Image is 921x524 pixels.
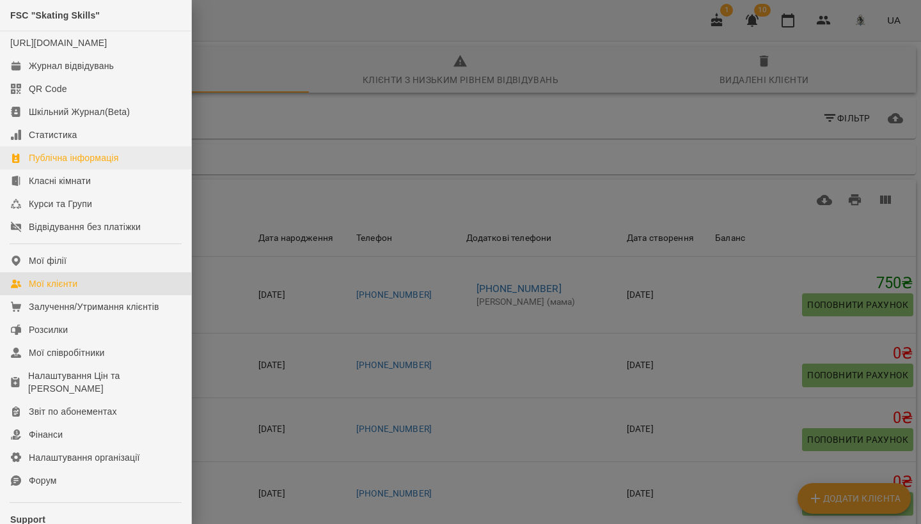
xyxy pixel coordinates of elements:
[29,451,140,464] div: Налаштування організації
[29,174,91,187] div: Класні кімнати
[29,59,114,72] div: Журнал відвідувань
[10,10,100,20] span: FSC "Skating Skills"
[29,474,57,487] div: Форум
[28,369,181,395] div: Налаштування Цін та [PERSON_NAME]
[29,254,67,267] div: Мої філії
[29,323,68,336] div: Розсилки
[29,428,63,441] div: Фінанси
[29,220,141,233] div: Відвідування без платіжки
[29,300,159,313] div: Залучення/Утримання клієнтів
[29,197,92,210] div: Курси та Групи
[29,128,77,141] div: Статистика
[29,105,130,118] div: Шкільний Журнал(Beta)
[10,38,107,48] a: [URL][DOMAIN_NAME]
[29,82,67,95] div: QR Code
[29,346,105,359] div: Мої співробітники
[29,405,117,418] div: Звіт по абонементах
[29,151,118,164] div: Публічна інформація
[29,277,77,290] div: Мої клієнти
